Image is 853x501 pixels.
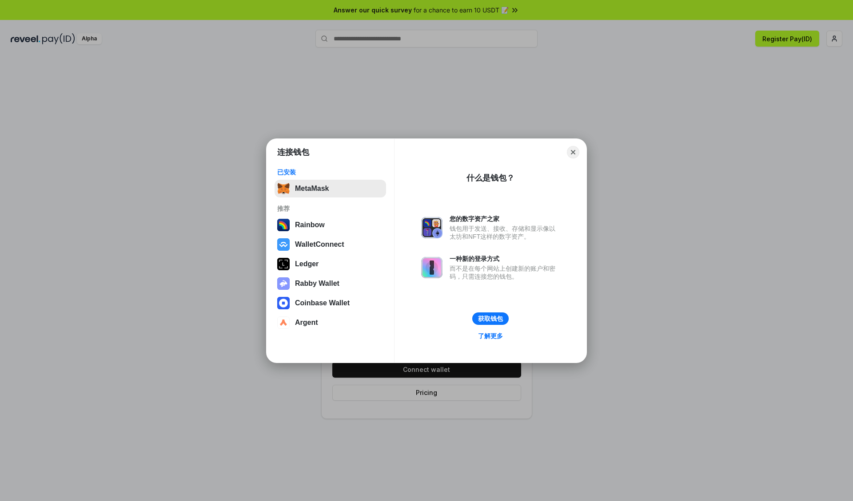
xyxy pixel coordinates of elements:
[450,255,560,263] div: 一种新的登录方式
[421,257,442,278] img: svg+xml,%3Csvg%20xmlns%3D%22http%3A%2F%2Fwww.w3.org%2F2000%2Fsvg%22%20fill%3D%22none%22%20viewBox...
[275,275,386,292] button: Rabby Wallet
[295,260,319,268] div: Ledger
[277,316,290,329] img: svg+xml,%3Csvg%20width%3D%2228%22%20height%3D%2228%22%20viewBox%3D%220%200%2028%2028%22%20fill%3D...
[277,258,290,270] img: svg+xml,%3Csvg%20xmlns%3D%22http%3A%2F%2Fwww.w3.org%2F2000%2Fsvg%22%20width%3D%2228%22%20height%3...
[277,219,290,231] img: svg+xml,%3Csvg%20width%3D%22120%22%20height%3D%22120%22%20viewBox%3D%220%200%20120%20120%22%20fil...
[277,277,290,290] img: svg+xml,%3Csvg%20xmlns%3D%22http%3A%2F%2Fwww.w3.org%2F2000%2Fsvg%22%20fill%3D%22none%22%20viewBox...
[275,180,386,197] button: MetaMask
[275,216,386,234] button: Rainbow
[473,330,508,342] a: 了解更多
[275,236,386,253] button: WalletConnect
[295,299,350,307] div: Coinbase Wallet
[421,217,442,238] img: svg+xml,%3Csvg%20xmlns%3D%22http%3A%2F%2Fwww.w3.org%2F2000%2Fsvg%22%20fill%3D%22none%22%20viewBox...
[567,146,579,158] button: Close
[277,182,290,195] img: svg+xml,%3Csvg%20fill%3D%22none%22%20height%3D%2233%22%20viewBox%3D%220%200%2035%2033%22%20width%...
[295,221,325,229] div: Rainbow
[472,312,509,325] button: 获取钱包
[478,332,503,340] div: 了解更多
[295,241,344,249] div: WalletConnect
[277,205,383,213] div: 推荐
[450,215,560,223] div: 您的数字资产之家
[450,264,560,280] div: 而不是在每个网站上创建新的账户和密码，只需连接您的钱包。
[275,314,386,331] button: Argent
[277,297,290,309] img: svg+xml,%3Csvg%20width%3D%2228%22%20height%3D%2228%22%20viewBox%3D%220%200%2028%2028%22%20fill%3D...
[478,315,503,323] div: 获取钱包
[275,255,386,273] button: Ledger
[295,319,318,327] div: Argent
[295,185,329,193] div: MetaMask
[450,225,560,241] div: 钱包用于发送、接收、存储和显示像以太坊和NFT这样的数字资产。
[295,280,339,288] div: Rabby Wallet
[277,147,309,158] h1: 连接钱包
[466,173,514,183] div: 什么是钱包？
[277,168,383,176] div: 已安装
[277,238,290,251] img: svg+xml,%3Csvg%20width%3D%2228%22%20height%3D%2228%22%20viewBox%3D%220%200%2028%2028%22%20fill%3D...
[275,294,386,312] button: Coinbase Wallet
